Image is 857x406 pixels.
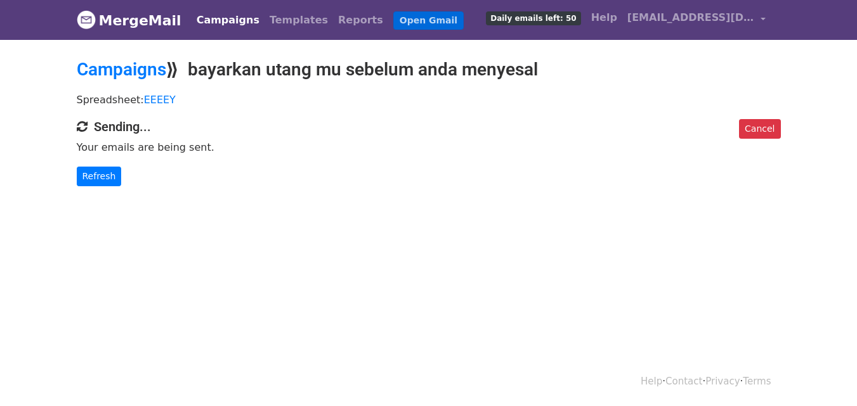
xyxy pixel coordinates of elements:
span: [EMAIL_ADDRESS][DOMAIN_NAME] [627,10,754,25]
h4: Sending... [77,119,781,134]
a: Templates [265,8,333,33]
a: Terms [743,376,771,387]
a: Open Gmail [393,11,464,30]
h2: ⟫ bayarkan utang mu sebelum anda menyesal [77,59,781,80]
a: Privacy [705,376,740,387]
p: Your emails are being sent. [77,141,781,154]
a: [EMAIL_ADDRESS][DOMAIN_NAME] [622,5,771,35]
a: Reports [333,8,388,33]
a: EEEEY [144,94,176,106]
a: Help [586,5,622,30]
a: Refresh [77,167,122,186]
a: Campaigns [192,8,265,33]
img: MergeMail logo [77,10,96,29]
a: Contact [665,376,702,387]
iframe: Chat Widget [794,345,857,406]
a: Campaigns [77,59,166,80]
a: Cancel [739,119,780,139]
span: Daily emails left: 50 [486,11,580,25]
a: Help [641,376,662,387]
p: Spreadsheet: [77,93,781,106]
a: MergeMail [77,7,181,34]
a: Daily emails left: 50 [481,5,586,30]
